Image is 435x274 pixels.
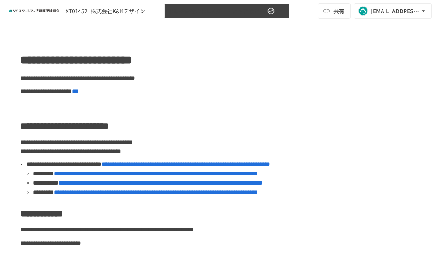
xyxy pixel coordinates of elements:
[371,6,419,16] div: [EMAIL_ADDRESS][DOMAIN_NAME]
[169,6,266,16] span: [SU子会社v7]VCスタートアップ健保への加入申請手続き
[66,7,145,15] div: XT01452_株式会社K&Kデザイン
[318,3,351,19] button: 共有
[333,7,344,15] span: 共有
[9,5,59,17] img: ZDfHsVrhrXUoWEWGWYf8C4Fv4dEjYTEDCNvmL73B7ox
[164,4,289,19] button: [SU子会社v7]VCスタートアップ健保への加入申請手続き
[354,3,432,19] button: [EMAIL_ADDRESS][DOMAIN_NAME]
